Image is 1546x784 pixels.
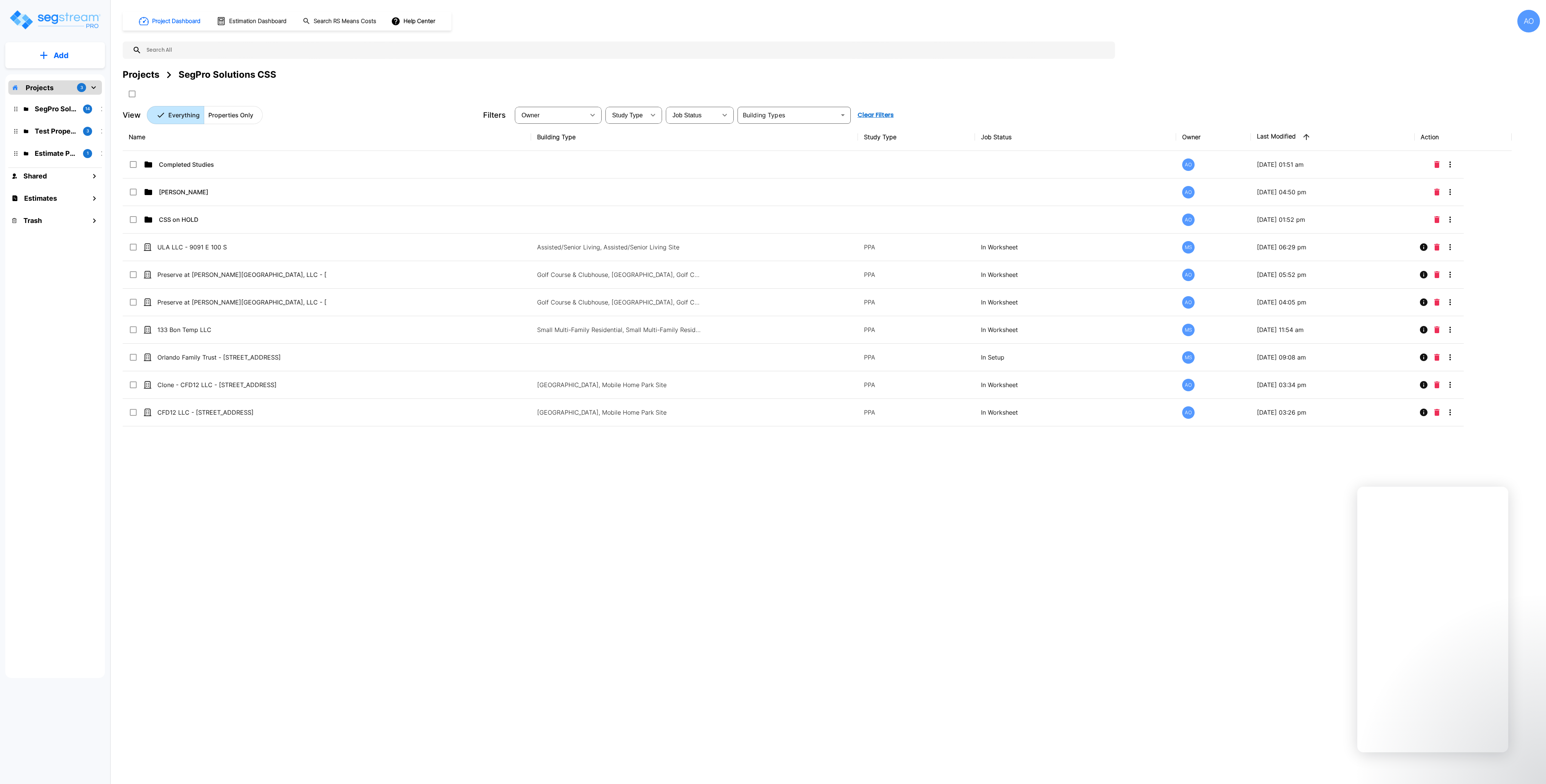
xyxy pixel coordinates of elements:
iframe: Intercom live chat [1357,487,1508,752]
p: Estimate Property [35,148,77,158]
button: Everything [147,106,204,124]
th: Study Type [858,123,975,151]
div: MS [1182,351,1195,364]
h1: Estimation Dashboard [229,17,286,26]
button: Delete [1431,295,1443,310]
th: Last Modified [1251,123,1415,151]
div: MS [1182,241,1195,254]
p: [DATE] 11:54 am [1257,325,1409,334]
button: Delete [1431,377,1443,392]
th: Owner [1176,123,1251,151]
p: In Worksheet [981,408,1170,417]
button: More-Options [1443,184,1458,200]
h1: Project Dashboard [152,17,200,26]
div: Platform [147,106,263,124]
p: [DATE] 01:51 am [1257,160,1409,169]
button: Info [1416,322,1431,337]
th: Name [123,123,531,151]
p: [DATE] 04:50 pm [1257,188,1409,197]
input: Search All [142,42,1111,59]
button: More-Options [1443,157,1458,172]
p: Preserve at [PERSON_NAME][GEOGRAPHIC_DATA], LLC - [STREET_ADDRESS] [157,270,326,279]
button: Info [1416,240,1431,255]
p: [DATE] 09:08 am [1257,353,1409,362]
p: PPA [864,270,969,279]
div: AO [1182,296,1195,309]
button: Info [1416,295,1431,310]
p: [DATE] 03:26 pm [1257,408,1409,417]
button: Delete [1431,322,1443,337]
input: Building Types [740,110,836,120]
p: [DATE] 03:34 pm [1257,380,1409,389]
button: Delete [1431,157,1443,172]
p: [DATE] 06:29 pm [1257,243,1409,252]
p: Golf Course & Clubhouse, [GEOGRAPHIC_DATA], Golf Course Site [537,298,702,307]
button: Estimation Dashboard [214,13,291,29]
iframe: Intercom live chat [1490,758,1508,776]
button: Delete [1431,184,1443,200]
button: Properties Only [204,106,263,124]
div: AO [1182,406,1195,419]
p: 3 [86,128,89,134]
div: AO [1517,10,1540,32]
div: AO [1182,186,1195,198]
p: In Worksheet [981,298,1170,307]
span: Job Status [673,112,702,118]
p: [DATE] 04:05 pm [1257,298,1409,307]
p: [GEOGRAPHIC_DATA], Mobile Home Park Site [537,380,702,389]
button: Project Dashboard [136,13,205,29]
button: Search RS Means Costs [300,14,380,29]
p: Test Property Folder [35,126,77,136]
div: SegPro Solutions CSS [179,68,276,81]
span: Owner [522,112,540,118]
th: Job Status [975,123,1176,151]
button: More-Options [1443,322,1458,337]
button: Help Center [390,14,438,28]
p: SegPro Solutions CSS [35,104,77,114]
button: More-Options [1443,377,1458,392]
p: Everything [168,111,200,120]
p: In Worksheet [981,380,1170,389]
div: Select [516,105,585,126]
p: Projects [26,83,54,93]
div: MS [1182,324,1195,336]
button: Delete [1431,405,1443,420]
p: Orlando Family Trust - [STREET_ADDRESS] [157,353,326,362]
div: AO [1182,379,1195,391]
button: Info [1416,350,1431,365]
p: In Worksheet [981,243,1170,252]
h1: Search RS Means Costs [314,17,376,26]
p: PPA [864,353,969,362]
h1: Estimates [24,193,57,203]
button: More-Options [1443,405,1458,420]
p: 14 [85,106,90,112]
p: 133 Bon Temp LLC [157,325,326,334]
p: PPA [864,380,969,389]
button: More-Options [1443,267,1458,282]
h1: Shared [23,171,47,181]
p: Completed Studies [159,160,328,169]
span: Study Type [612,112,643,118]
p: Small Multi-Family Residential, Small Multi-Family Residential Site [537,325,702,334]
p: View [123,109,141,121]
p: In Worksheet [981,270,1170,279]
p: [GEOGRAPHIC_DATA], Mobile Home Park Site [537,408,702,417]
p: PPA [864,325,969,334]
button: Info [1416,405,1431,420]
button: More-Options [1443,350,1458,365]
div: AO [1182,214,1195,226]
p: CFD12 LLC - [STREET_ADDRESS] [157,408,326,417]
p: Filters [483,109,506,121]
img: Logo [9,9,101,31]
button: Add [5,45,105,66]
p: In Setup [981,353,1170,362]
p: Assisted/Senior Living, Assisted/Senior Living Site [537,243,702,252]
button: Info [1416,267,1431,282]
button: SelectAll [125,86,140,101]
p: [DATE] 01:52 pm [1257,215,1409,224]
div: AO [1182,158,1195,171]
button: Open [838,110,848,120]
p: [DATE] 05:52 pm [1257,270,1409,279]
p: In Worksheet [981,325,1170,334]
h1: Trash [23,215,42,226]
